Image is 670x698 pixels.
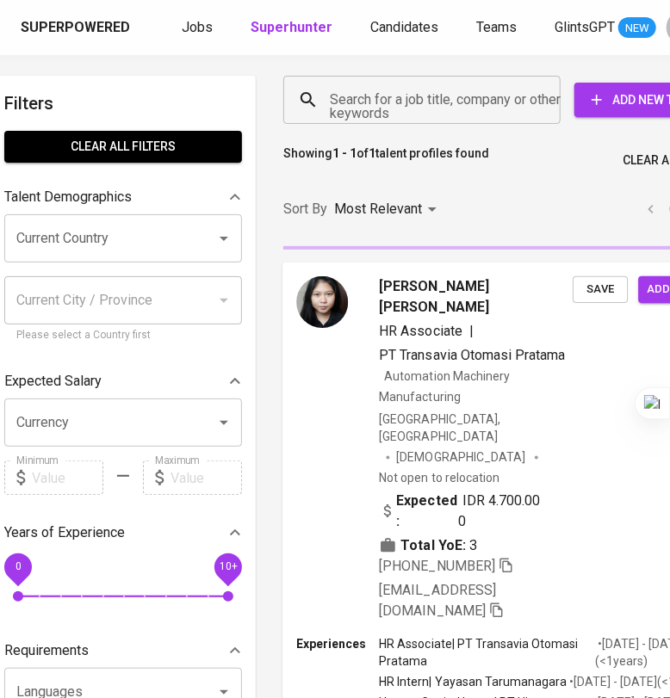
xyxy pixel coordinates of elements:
[380,323,462,339] span: HR Associate
[476,17,520,39] a: Teams
[182,19,213,35] span: Jobs
[380,635,596,670] p: HR Associate | PT Transavia Otomasi Pratama
[469,534,477,555] span: 3
[369,146,375,160] b: 1
[380,673,568,690] p: HR Intern | Yayasan Tarumanagara
[380,582,496,619] span: [EMAIL_ADDRESS][DOMAIN_NAME]
[171,460,242,495] input: Value
[4,364,242,398] div: Expected Salary
[283,199,327,219] p: Sort By
[283,145,489,176] p: Showing of talent profiles found
[380,369,510,404] span: Automation Machinery Manufacturing
[380,469,499,486] p: Not open to relocation
[296,635,379,652] p: Experiences
[16,327,230,344] p: Please select a Country first
[212,226,236,250] button: Open
[618,20,656,37] span: NEW
[4,516,242,550] div: Years of Experience
[296,275,348,327] img: 092ffb62bdd4cd8494edef6aa0d3b6d0.jpg
[380,490,546,531] div: IDR 4.700.000
[401,534,466,555] b: Total YoE:
[4,640,89,661] p: Requirements
[555,17,656,39] a: GlintsGPT NEW
[251,17,336,39] a: Superhunter
[4,371,102,392] p: Expected Salary
[573,275,628,302] button: Save
[380,275,574,317] span: [PERSON_NAME] [PERSON_NAME]
[397,490,459,531] b: Expected:
[15,561,21,573] span: 0
[334,199,422,219] p: Most Relevant
[332,146,357,160] b: 1 - 1
[21,18,130,38] div: Superpowered
[18,136,228,158] span: Clear All filters
[219,561,237,573] span: 10+
[4,633,242,668] div: Requirements
[212,411,236,435] button: Open
[397,448,528,466] span: [DEMOGRAPHIC_DATA]
[4,187,132,207] p: Talent Demographics
[476,19,517,35] span: Teams
[32,460,103,495] input: Value
[581,279,619,299] span: Save
[251,19,332,35] b: Superhunter
[380,411,574,445] div: [GEOGRAPHIC_DATA], [GEOGRAPHIC_DATA]
[380,558,495,574] span: [PHONE_NUMBER]
[4,90,242,117] h6: Filters
[4,131,242,163] button: Clear All filters
[469,321,474,342] span: |
[380,347,566,363] span: PT Transavia Otomasi Pratama
[21,18,133,38] a: Superpowered
[370,17,442,39] a: Candidates
[334,194,443,225] div: Most Relevant
[370,19,438,35] span: Candidates
[4,180,242,214] div: Talent Demographics
[182,17,216,39] a: Jobs
[4,522,125,543] p: Years of Experience
[555,19,615,35] span: GlintsGPT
